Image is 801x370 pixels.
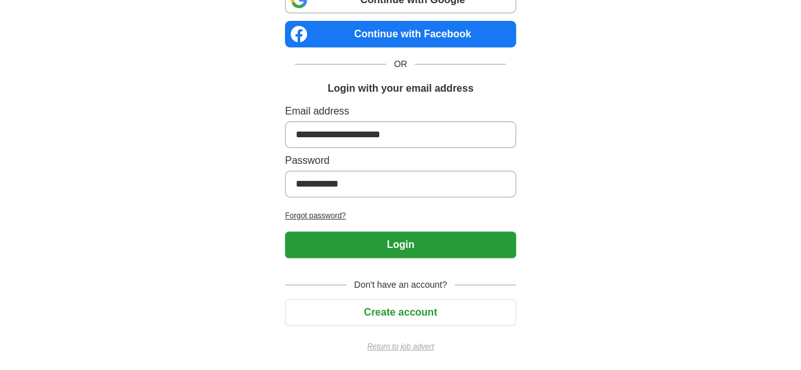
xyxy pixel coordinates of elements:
[285,307,516,318] a: Create account
[327,81,473,96] h1: Login with your email address
[386,58,415,71] span: OR
[285,104,516,119] label: Email address
[285,210,516,221] a: Forgot password?
[285,21,516,47] a: Continue with Facebook
[285,299,516,326] button: Create account
[285,341,516,352] a: Return to job advert
[346,278,455,292] span: Don't have an account?
[285,153,516,168] label: Password
[285,231,516,258] button: Login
